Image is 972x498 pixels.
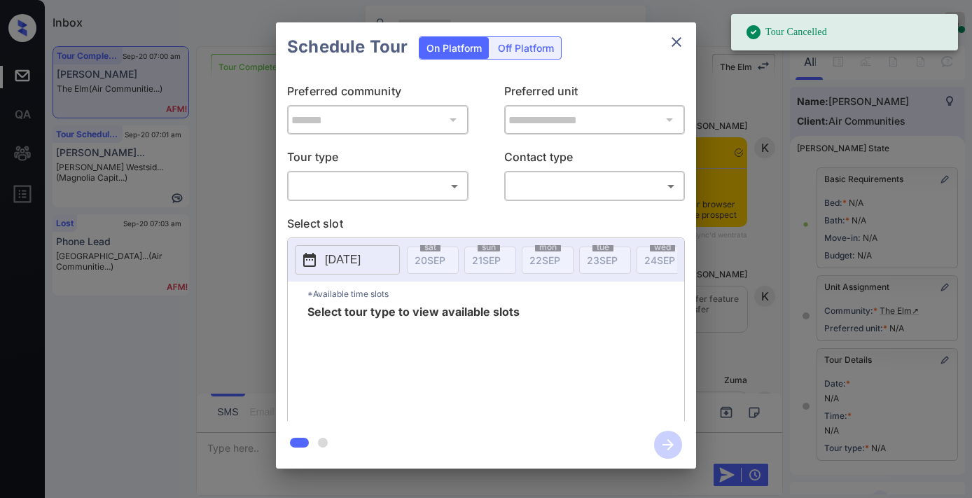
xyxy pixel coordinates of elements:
p: [DATE] [325,251,361,268]
p: Preferred community [287,83,468,105]
p: *Available time slots [307,282,684,306]
div: Off Platform [491,37,561,59]
p: Contact type [504,148,686,171]
h2: Schedule Tour [276,22,419,71]
div: Tour Cancelled [745,18,827,46]
span: Select tour type to view available slots [307,306,520,418]
button: close [662,28,690,56]
div: On Platform [419,37,489,59]
p: Select slot [287,215,685,237]
p: Preferred unit [504,83,686,105]
button: [DATE] [295,245,400,275]
p: Tour type [287,148,468,171]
